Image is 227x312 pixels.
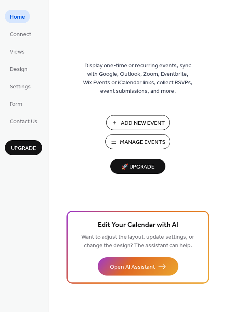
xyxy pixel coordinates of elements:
[5,45,30,58] a: Views
[110,159,165,174] button: 🚀 Upgrade
[5,114,42,128] a: Contact Us
[10,13,25,21] span: Home
[10,48,25,56] span: Views
[110,263,155,271] span: Open AI Assistant
[105,134,170,149] button: Manage Events
[10,118,37,126] span: Contact Us
[83,62,193,96] span: Display one-time or recurring events, sync with Google, Outlook, Zoom, Eventbrite, Wix Events or ...
[121,119,165,128] span: Add New Event
[106,115,170,130] button: Add New Event
[5,62,32,75] a: Design
[5,10,30,23] a: Home
[98,220,178,231] span: Edit Your Calendar with AI
[120,138,165,147] span: Manage Events
[5,27,36,41] a: Connect
[5,79,36,93] a: Settings
[10,65,28,74] span: Design
[98,257,178,276] button: Open AI Assistant
[10,100,22,109] span: Form
[115,162,161,173] span: 🚀 Upgrade
[11,144,36,153] span: Upgrade
[10,30,31,39] span: Connect
[81,232,194,251] span: Want to adjust the layout, update settings, or change the design? The assistant can help.
[10,83,31,91] span: Settings
[5,140,42,155] button: Upgrade
[5,97,27,110] a: Form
